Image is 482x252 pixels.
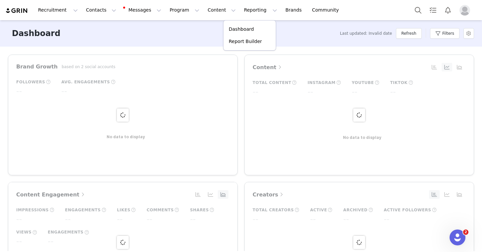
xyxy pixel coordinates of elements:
[456,5,477,16] button: Profile
[463,230,468,235] span: 2
[34,3,82,18] button: Recruitment
[5,8,28,14] img: grin logo
[450,230,465,245] iframe: Intercom live chat
[308,3,346,18] a: Community
[441,3,455,18] button: Notifications
[240,3,281,18] button: Reporting
[281,3,308,18] a: Brands
[426,3,440,18] a: Tasks
[229,26,254,33] p: Dashboard
[340,30,392,36] span: Last updated: Invalid date
[411,3,425,18] button: Search
[82,3,120,18] button: Contacts
[166,3,203,18] button: Program
[396,28,421,39] button: Refresh
[204,3,240,18] button: Content
[229,38,262,45] p: Report Builder
[430,28,459,39] button: Filters
[120,3,165,18] button: Messages
[459,5,470,16] img: placeholder-profile.jpg
[12,27,60,39] h3: Dashboard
